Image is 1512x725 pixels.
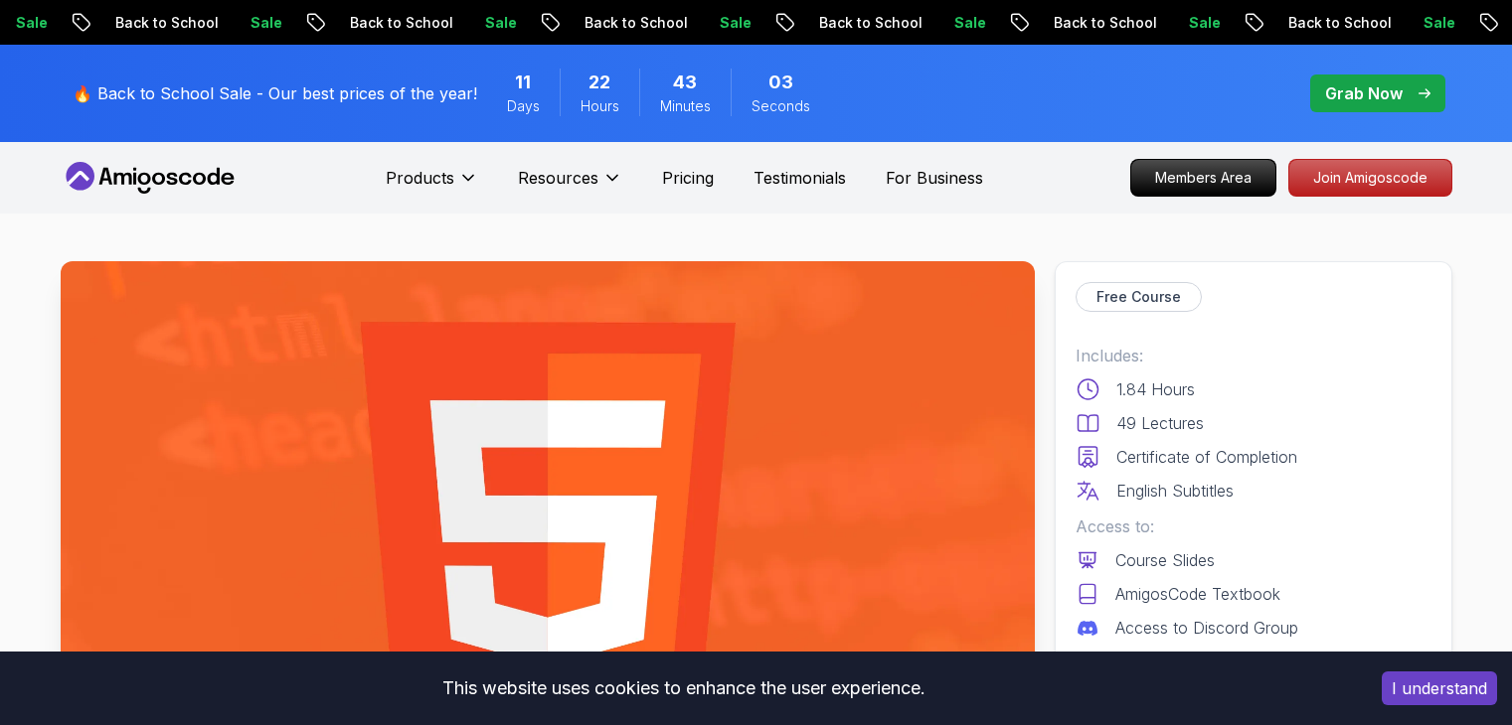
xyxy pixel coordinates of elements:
p: Grab Now [1325,81,1403,105]
p: Members Area [1131,160,1275,196]
span: 3 Seconds [768,69,793,96]
span: Days [507,96,540,116]
p: Certificate of Completion [1116,445,1297,469]
p: Includes: [1076,344,1431,367]
p: Access to Discord Group [1115,616,1298,640]
p: 🔥 Back to School Sale - Our best prices of the year! [73,81,477,105]
p: 49 Lectures [1116,411,1204,435]
button: Products [386,166,478,206]
p: Sale [1213,13,1276,33]
p: Sale [274,13,338,33]
a: Join Amigoscode [1288,159,1452,197]
p: Back to School [139,13,274,33]
p: Products [386,166,454,190]
p: Back to School [843,13,978,33]
a: Members Area [1130,159,1276,197]
p: 1.84 Hours [1116,377,1195,401]
span: Seconds [752,96,810,116]
span: 43 Minutes [673,69,697,96]
p: Back to School [1312,13,1447,33]
p: Sale [40,13,103,33]
p: Course Slides [1115,548,1215,572]
p: Resources [518,166,598,190]
p: Sale [744,13,807,33]
button: Resources [518,166,622,206]
span: 22 Hours [588,69,610,96]
p: Free Course [1096,287,1181,307]
button: Accept cookies [1382,671,1497,705]
p: Back to School [1078,13,1213,33]
span: 11 Days [515,69,531,96]
p: Back to School [608,13,744,33]
p: Access to: [1076,514,1431,538]
p: Sale [978,13,1042,33]
p: Sale [509,13,573,33]
span: Minutes [660,96,711,116]
div: This website uses cookies to enhance the user experience. [15,666,1352,710]
p: AmigosCode Textbook [1115,582,1280,606]
a: For Business [886,166,983,190]
p: Back to School [374,13,509,33]
a: Testimonials [754,166,846,190]
p: English Subtitles [1116,479,1234,503]
p: Sale [1447,13,1511,33]
span: Hours [581,96,619,116]
a: Pricing [662,166,714,190]
p: Join Amigoscode [1289,160,1451,196]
